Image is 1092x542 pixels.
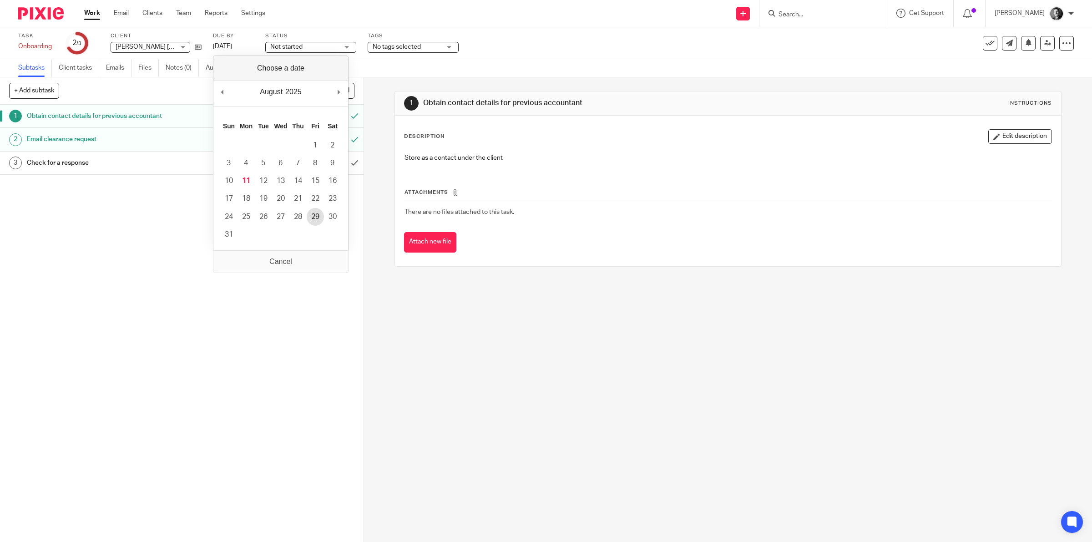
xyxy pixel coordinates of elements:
[270,44,303,50] span: Not started
[404,133,445,140] p: Description
[265,32,356,40] label: Status
[255,208,272,226] button: 26
[9,157,22,169] div: 3
[27,132,233,146] h1: Email clearance request
[142,9,162,18] a: Clients
[404,232,456,253] button: Attach new file
[106,59,131,77] a: Emails
[116,44,217,50] span: [PERSON_NAME] [PERSON_NAME]
[72,38,81,48] div: 2
[284,85,303,99] div: 2025
[241,9,265,18] a: Settings
[995,9,1045,18] p: [PERSON_NAME]
[324,154,341,172] button: 9
[218,85,227,99] button: Previous Month
[324,137,341,154] button: 2
[404,190,448,195] span: Attachments
[18,7,64,20] img: Pixie
[311,122,319,130] abbr: Friday
[324,190,341,208] button: 23
[206,59,241,77] a: Audit logs
[368,32,459,40] label: Tags
[238,208,255,226] button: 25
[307,154,324,172] button: 8
[114,9,129,18] a: Email
[1049,6,1064,21] img: DSC_9061-3.jpg
[238,190,255,208] button: 18
[272,172,289,190] button: 13
[272,208,289,226] button: 27
[59,59,99,77] a: Client tasks
[778,11,859,19] input: Search
[76,41,81,46] small: /3
[1008,100,1052,107] div: Instructions
[289,190,307,208] button: 21
[84,9,100,18] a: Work
[289,172,307,190] button: 14
[289,154,307,172] button: 7
[307,190,324,208] button: 22
[324,172,341,190] button: 16
[9,133,22,146] div: 2
[213,43,232,50] span: [DATE]
[111,32,202,40] label: Client
[334,85,344,99] button: Next Month
[272,154,289,172] button: 6
[307,137,324,154] button: 1
[988,129,1052,144] button: Edit description
[238,172,255,190] button: 11
[272,190,289,208] button: 20
[220,154,238,172] button: 3
[307,172,324,190] button: 15
[220,172,238,190] button: 10
[223,122,235,130] abbr: Sunday
[404,96,419,111] div: 1
[292,122,303,130] abbr: Thursday
[274,122,287,130] abbr: Wednesday
[27,156,233,170] h1: Check for a response
[18,59,52,77] a: Subtasks
[324,208,341,226] button: 30
[9,110,22,122] div: 1
[289,208,307,226] button: 28
[238,154,255,172] button: 4
[255,154,272,172] button: 5
[404,209,514,215] span: There are no files attached to this task.
[220,208,238,226] button: 24
[240,122,253,130] abbr: Monday
[909,10,944,16] span: Get Support
[205,9,227,18] a: Reports
[166,59,199,77] a: Notes (0)
[220,190,238,208] button: 17
[138,59,159,77] a: Files
[307,208,324,226] button: 29
[213,32,254,40] label: Due by
[220,226,238,243] button: 31
[9,83,59,98] button: + Add subtask
[328,122,338,130] abbr: Saturday
[258,85,284,99] div: August
[27,109,233,123] h1: Obtain contact details for previous accountant
[258,122,269,130] abbr: Tuesday
[18,42,55,51] div: Onboarding
[255,190,272,208] button: 19
[18,32,55,40] label: Task
[176,9,191,18] a: Team
[404,153,1052,162] p: Store as a contact under the client
[373,44,421,50] span: No tags selected
[423,98,747,108] h1: Obtain contact details for previous accountant
[255,172,272,190] button: 12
